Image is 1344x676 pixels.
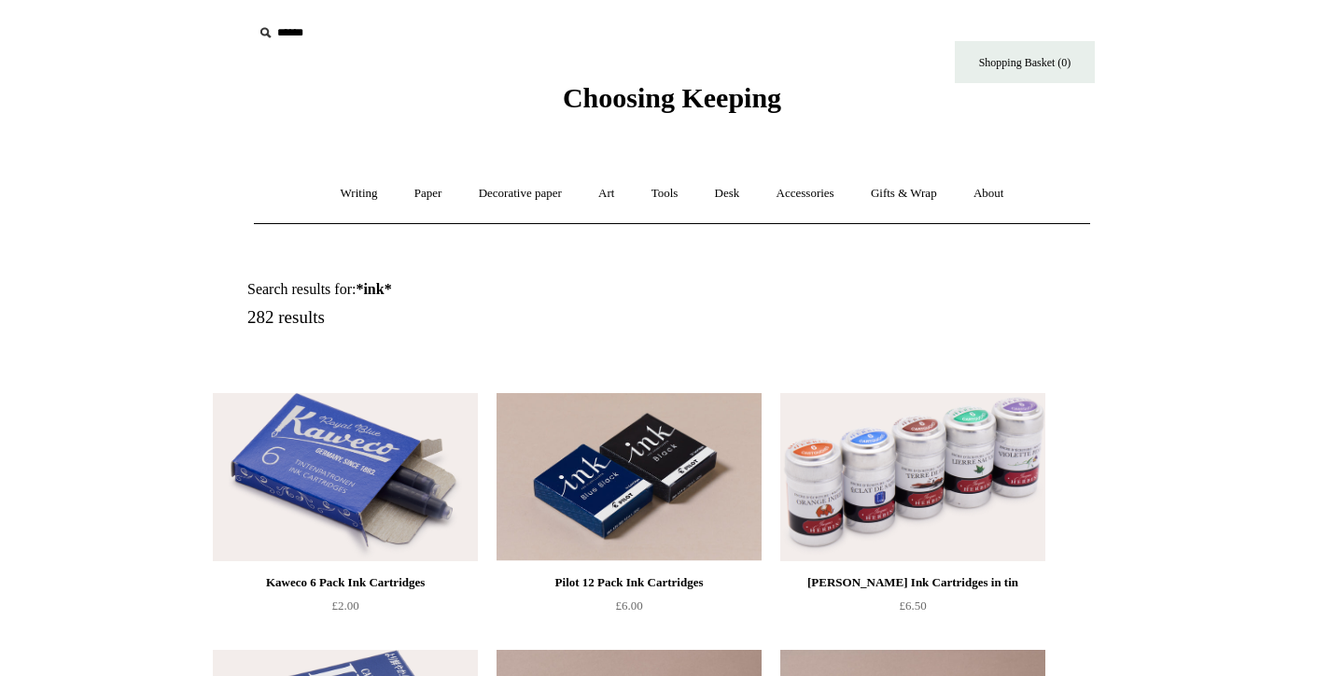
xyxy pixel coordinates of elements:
[563,97,781,110] a: Choosing Keeping
[581,169,631,218] a: Art
[501,571,757,594] div: Pilot 12 Pack Ink Cartridges
[780,571,1045,648] a: [PERSON_NAME] Ink Cartridges in tin £6.50
[955,41,1095,83] a: Shopping Basket (0)
[780,393,1045,561] img: J. Herbin Ink Cartridges in tin
[760,169,851,218] a: Accessories
[213,393,478,561] a: Kaweco 6 Pack Ink Cartridges Kaweco 6 Pack Ink Cartridges
[324,169,395,218] a: Writing
[213,571,478,648] a: Kaweco 6 Pack Ink Cartridges £2.00
[462,169,579,218] a: Decorative paper
[331,599,358,613] span: £2.00
[247,307,693,329] h5: 282 results
[635,169,695,218] a: Tools
[497,571,762,648] a: Pilot 12 Pack Ink Cartridges £6.00
[497,393,762,561] a: Pilot 12 Pack Ink Cartridges Pilot 12 Pack Ink Cartridges
[785,571,1041,594] div: [PERSON_NAME] Ink Cartridges in tin
[563,82,781,113] span: Choosing Keeping
[398,169,459,218] a: Paper
[217,571,473,594] div: Kaweco 6 Pack Ink Cartridges
[899,599,926,613] span: £6.50
[497,393,762,561] img: Pilot 12 Pack Ink Cartridges
[854,169,954,218] a: Gifts & Wrap
[957,169,1021,218] a: About
[247,280,693,298] h1: Search results for:
[615,599,642,613] span: £6.00
[213,393,478,561] img: Kaweco 6 Pack Ink Cartridges
[780,393,1045,561] a: J. Herbin Ink Cartridges in tin J. Herbin Ink Cartridges in tin
[698,169,757,218] a: Desk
